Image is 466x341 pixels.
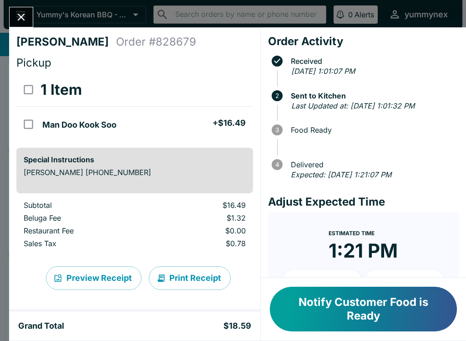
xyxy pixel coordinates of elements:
[159,239,245,248] p: $0.78
[159,213,245,222] p: $1.32
[283,270,362,293] button: + 10
[24,226,144,235] p: Restaurant Fee
[286,126,459,134] span: Food Ready
[42,119,116,130] h5: Man Doo Kook Soo
[286,57,459,65] span: Received
[268,35,459,48] h4: Order Activity
[275,92,279,99] text: 2
[41,81,82,99] h3: 1 Item
[268,195,459,209] h4: Adjust Expected Time
[291,170,391,179] em: Expected: [DATE] 1:21:07 PM
[24,168,246,177] p: [PERSON_NAME] [PHONE_NUMBER]
[286,92,459,100] span: Sent to Kitchen
[329,239,398,263] time: 1:21 PM
[10,7,33,27] button: Close
[16,35,116,49] h4: [PERSON_NAME]
[159,201,245,210] p: $16.49
[16,56,51,69] span: Pickup
[46,266,142,290] button: Preview Receipt
[24,155,246,164] h6: Special Instructions
[159,226,245,235] p: $0.00
[24,201,144,210] p: Subtotal
[24,213,144,222] p: Beluga Fee
[16,73,253,140] table: orders table
[223,320,251,331] h5: $18.59
[116,35,196,49] h4: Order # 828679
[329,230,375,237] span: Estimated Time
[275,126,279,134] text: 3
[24,239,144,248] p: Sales Tax
[275,161,279,168] text: 4
[291,67,355,76] em: [DATE] 1:01:07 PM
[213,118,246,129] h5: + $16.49
[149,266,231,290] button: Print Receipt
[365,270,444,293] button: + 20
[16,201,253,252] table: orders table
[18,320,64,331] h5: Grand Total
[291,101,415,110] em: Last Updated at: [DATE] 1:01:32 PM
[286,160,459,169] span: Delivered
[270,287,457,331] button: Notify Customer Food is Ready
